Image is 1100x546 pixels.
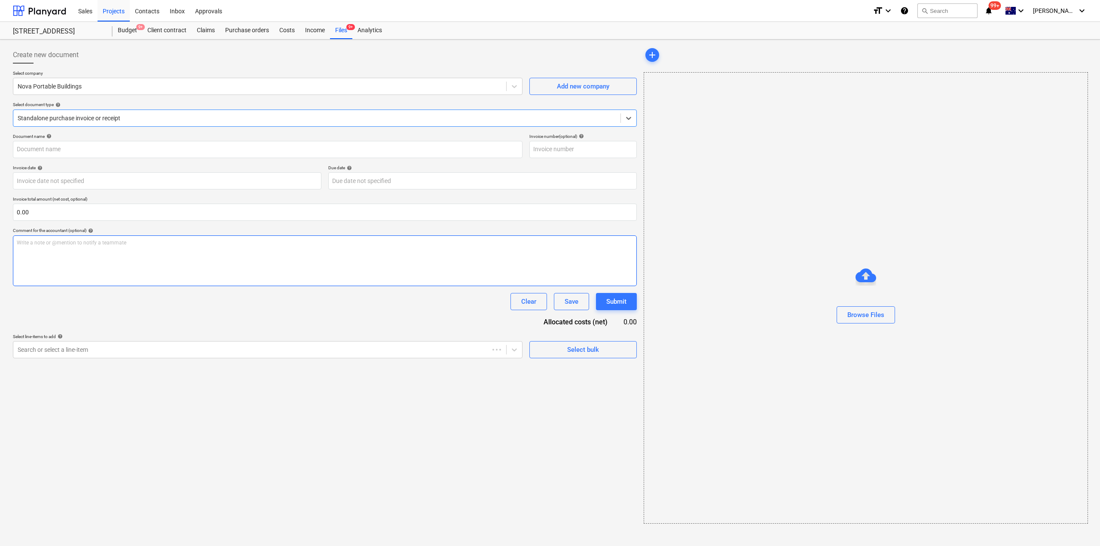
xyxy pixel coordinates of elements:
input: Document name [13,141,522,158]
button: Add new company [529,78,637,95]
div: Budget [113,22,142,39]
span: help [345,165,352,171]
span: help [86,228,93,233]
span: 9+ [346,24,355,30]
div: Browse Files [847,309,884,320]
div: Browse Files [644,72,1088,524]
div: Files [330,22,352,39]
div: [STREET_ADDRESS] [13,27,102,36]
button: Search [917,3,978,18]
button: Clear [510,293,547,310]
a: Purchase orders [220,22,274,39]
i: keyboard_arrow_down [883,6,893,16]
input: Invoice total amount (net cost, optional) [13,204,637,221]
span: Create new document [13,50,79,60]
span: search [921,7,928,14]
button: Submit [596,293,637,310]
div: Comment for the accountant (optional) [13,228,637,233]
a: Client contract [142,22,192,39]
a: Income [300,22,330,39]
div: Select document type [13,102,637,107]
div: Add new company [557,81,609,92]
span: [PERSON_NAME] [1033,7,1076,14]
div: Document name [13,134,522,139]
a: Budget9+ [113,22,142,39]
button: Select bulk [529,341,637,358]
input: Invoice number [529,141,637,158]
i: keyboard_arrow_down [1016,6,1026,16]
i: keyboard_arrow_down [1077,6,1087,16]
span: add [647,50,657,60]
i: format_size [873,6,883,16]
div: 0.00 [621,317,636,327]
span: help [36,165,43,171]
a: Analytics [352,22,387,39]
span: 9+ [136,24,145,30]
input: Invoice date not specified [13,172,321,189]
iframe: Chat Widget [1057,505,1100,546]
div: Due date [328,165,637,171]
span: help [54,102,61,107]
a: Costs [274,22,300,39]
div: Clear [521,296,536,307]
span: help [45,134,52,139]
div: Select line-items to add [13,334,522,339]
i: notifications [984,6,993,16]
p: Select company [13,70,522,78]
span: help [56,334,63,339]
div: Save [565,296,578,307]
input: Due date not specified [328,172,637,189]
div: Submit [606,296,626,307]
span: 99+ [989,1,1001,10]
div: Select bulk [567,344,599,355]
div: Invoice date [13,165,321,171]
button: Browse Files [837,306,895,323]
a: Files9+ [330,22,352,39]
p: Invoice total amount (net cost, optional) [13,196,637,204]
i: Knowledge base [900,6,909,16]
span: help [577,134,584,139]
a: Claims [192,22,220,39]
div: Allocated costs (net) [525,317,622,327]
div: Invoice number (optional) [529,134,637,139]
button: Save [554,293,589,310]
